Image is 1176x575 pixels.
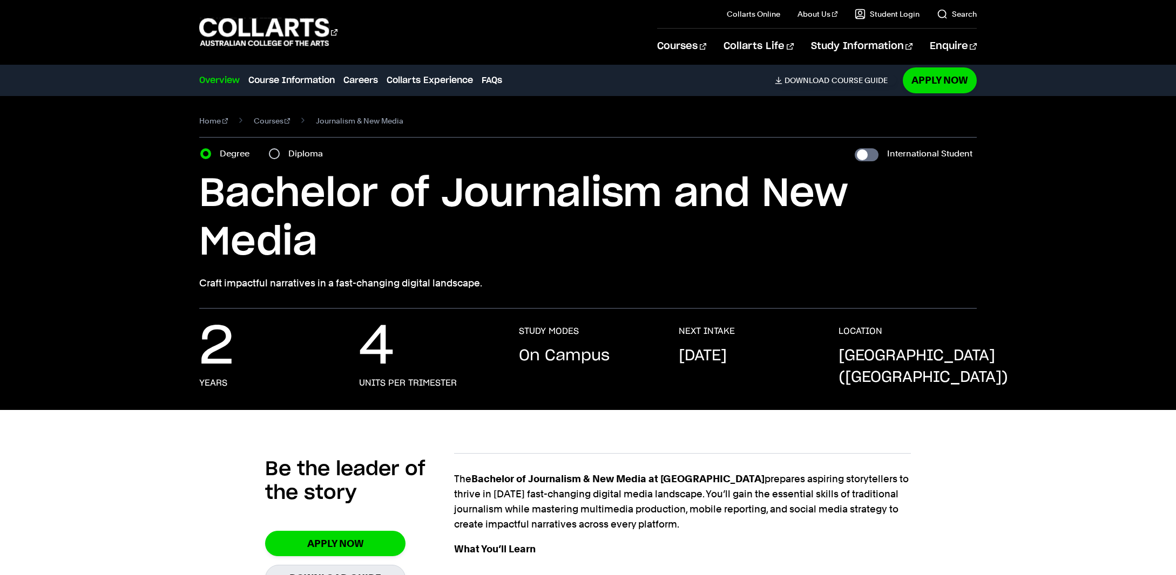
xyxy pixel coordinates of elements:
[199,378,227,388] h3: years
[254,113,290,128] a: Courses
[519,326,579,337] h3: STUDY MODES
[471,473,765,484] strong: Bachelor of Journalism & New Media at [GEOGRAPHIC_DATA]
[839,326,882,337] h3: LOCATION
[811,29,913,64] a: Study Information
[519,345,610,367] p: On Campus
[855,9,920,19] a: Student Login
[679,326,735,337] h3: NEXT INTAKE
[199,113,228,128] a: Home
[482,74,502,87] a: FAQs
[903,67,977,93] a: Apply Now
[248,74,335,87] a: Course Information
[387,74,473,87] a: Collarts Experience
[316,113,403,128] span: Journalism & New Media
[724,29,793,64] a: Collarts Life
[265,457,454,505] h2: Be the leader of the story
[775,76,896,85] a: DownloadCourse Guide
[265,531,405,556] a: Apply Now
[454,471,910,532] p: The prepares aspiring storytellers to thrive in [DATE] fast-changing digital media landscape. You...
[785,76,829,85] span: Download
[199,276,977,291] p: Craft impactful narratives in a fast-changing digital landscape.
[657,29,706,64] a: Courses
[359,326,394,369] p: 4
[937,9,977,19] a: Search
[887,146,972,161] label: International Student
[930,29,977,64] a: Enquire
[727,9,780,19] a: Collarts Online
[343,74,378,87] a: Careers
[839,345,1008,388] p: [GEOGRAPHIC_DATA] ([GEOGRAPHIC_DATA])
[199,326,234,369] p: 2
[220,146,256,161] label: Degree
[199,170,977,267] h1: Bachelor of Journalism and New Media
[454,543,536,555] strong: What You’ll Learn
[359,378,457,388] h3: units per trimester
[797,9,837,19] a: About Us
[679,345,727,367] p: [DATE]
[288,146,329,161] label: Diploma
[199,17,337,47] div: Go to homepage
[199,74,240,87] a: Overview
